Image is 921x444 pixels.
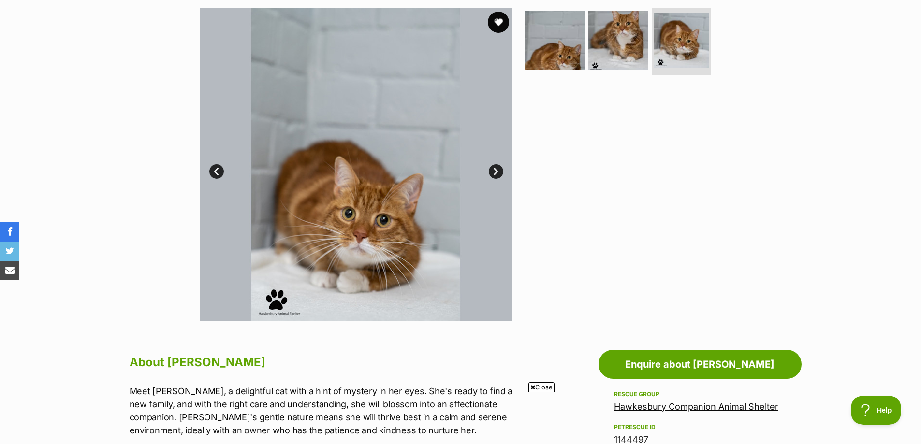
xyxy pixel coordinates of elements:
[614,401,778,412] a: Hawkesbury Companion Animal Shelter
[199,8,512,321] img: Photo of Ginger
[489,164,503,179] a: Next
[614,390,786,398] div: Rescue group
[614,423,786,431] div: PetRescue ID
[130,352,529,373] h2: About [PERSON_NAME]
[525,11,585,70] img: Photo of Ginger
[851,396,902,425] iframe: Help Scout Beacon - Open
[226,396,695,439] iframe: Advertisement
[488,12,509,33] button: favourite
[528,382,555,392] span: Close
[588,11,648,70] img: Photo of Ginger
[130,385,529,437] p: Meet [PERSON_NAME], a delightful cat with a hint of mystery in her eyes. She's ready to find a ne...
[599,350,802,379] a: Enquire about [PERSON_NAME]
[654,13,709,68] img: Photo of Ginger
[209,164,224,179] a: Prev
